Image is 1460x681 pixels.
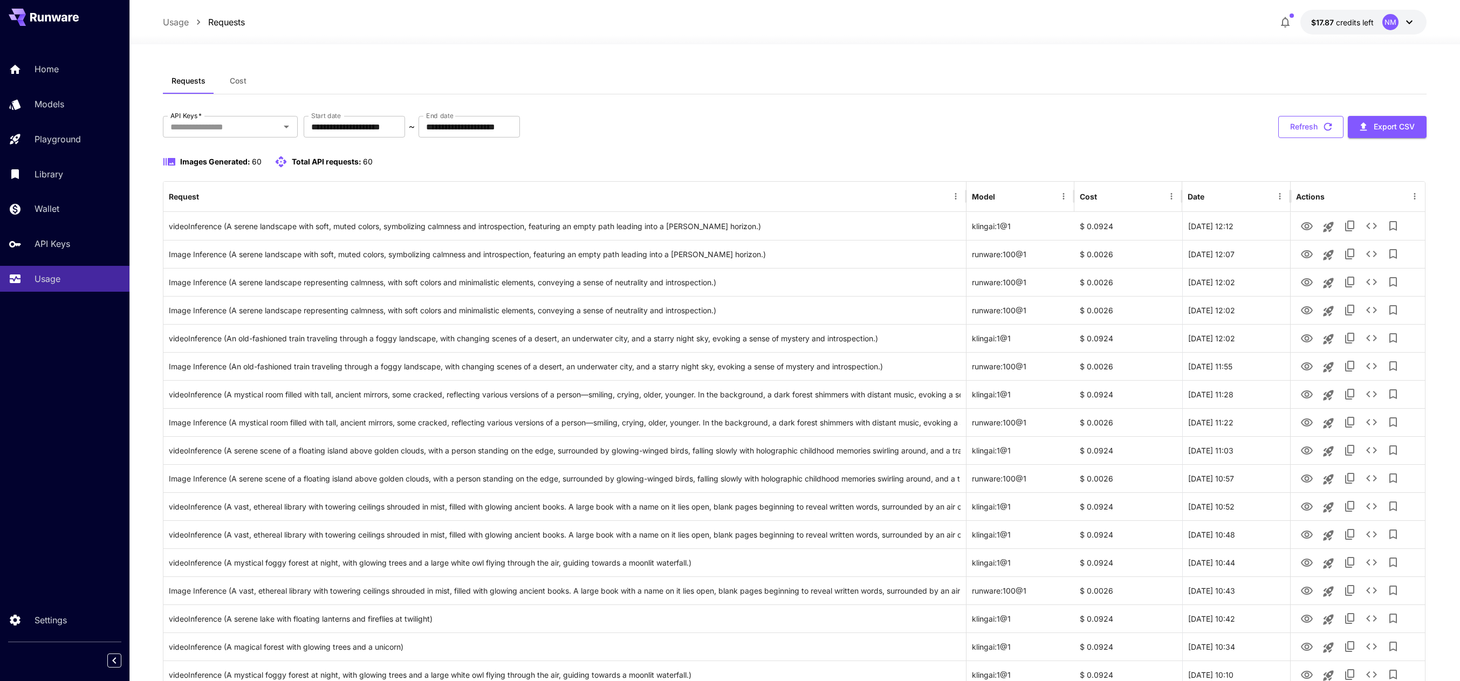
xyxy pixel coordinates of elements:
nav: breadcrumb [163,16,245,29]
button: View Image [1296,579,1318,601]
div: $17.8696 [1311,17,1374,28]
div: runware:100@1 [967,296,1074,324]
button: Launch in playground [1318,412,1339,434]
div: klingai:1@1 [967,212,1074,240]
p: Playground [35,133,81,146]
button: See details [1361,636,1382,657]
button: View Image [1296,299,1318,321]
div: 22 Aug, 2025 11:55 [1182,352,1290,380]
button: Copy TaskUUID [1339,439,1361,461]
button: Export CSV [1348,116,1427,138]
p: Library [35,168,63,181]
div: Date [1188,192,1204,201]
button: Copy TaskUUID [1339,271,1361,293]
div: runware:100@1 [967,464,1074,492]
div: 22 Aug, 2025 10:48 [1182,520,1290,548]
div: $ 0.0924 [1074,436,1182,464]
label: Start date [311,111,341,120]
button: Launch in playground [1318,441,1339,462]
button: See details [1361,299,1382,321]
div: $ 0.0924 [1074,492,1182,520]
button: View Video [1296,551,1318,573]
button: See details [1361,496,1382,517]
div: Cost [1080,192,1097,201]
p: API Keys [35,237,70,250]
button: Add to library [1382,524,1404,545]
div: 22 Aug, 2025 11:28 [1182,380,1290,408]
div: NM [1382,14,1399,30]
div: 22 Aug, 2025 10:42 [1182,604,1290,632]
button: Add to library [1382,327,1404,349]
span: Images Generated: [180,157,250,166]
div: Click to copy prompt [169,297,961,324]
button: Collapse sidebar [107,654,121,668]
button: Menu [1056,189,1071,204]
div: 22 Aug, 2025 10:52 [1182,492,1290,520]
div: klingai:1@1 [967,492,1074,520]
button: Add to library [1382,299,1404,321]
a: Usage [163,16,189,29]
button: Copy TaskUUID [1339,580,1361,601]
button: View Video [1296,495,1318,517]
div: 22 Aug, 2025 11:03 [1182,436,1290,464]
button: View Video [1296,383,1318,405]
div: klingai:1@1 [967,604,1074,632]
button: Refresh [1278,116,1344,138]
button: Launch in playground [1318,525,1339,546]
button: Launch in playground [1318,300,1339,322]
button: Sort [200,189,215,204]
button: Copy TaskUUID [1339,608,1361,629]
button: Sort [1205,189,1221,204]
span: Requests [172,76,205,86]
div: Click to copy prompt [169,269,961,296]
button: Copy TaskUUID [1339,636,1361,657]
p: ~ [409,120,415,133]
button: Add to library [1382,271,1404,293]
div: Click to copy prompt [169,212,961,240]
button: See details [1361,439,1382,461]
div: $ 0.0026 [1074,240,1182,268]
button: Add to library [1382,215,1404,237]
p: Usage [35,272,60,285]
button: Add to library [1382,496,1404,517]
div: klingai:1@1 [967,380,1074,408]
button: View Image [1296,467,1318,489]
span: Total API requests: [292,157,361,166]
button: View Video [1296,607,1318,629]
p: Requests [208,16,245,29]
button: Launch in playground [1318,356,1339,378]
div: 22 Aug, 2025 10:44 [1182,548,1290,576]
div: Click to copy prompt [169,381,961,408]
div: Click to copy prompt [169,465,961,492]
div: 22 Aug, 2025 12:07 [1182,240,1290,268]
button: See details [1361,355,1382,377]
div: 22 Aug, 2025 12:02 [1182,296,1290,324]
button: Copy TaskUUID [1339,299,1361,321]
button: Menu [1407,189,1422,204]
button: Add to library [1382,636,1404,657]
div: $ 0.0026 [1074,464,1182,492]
p: Models [35,98,64,111]
div: $ 0.0026 [1074,268,1182,296]
div: $ 0.0026 [1074,576,1182,604]
button: Sort [1098,189,1113,204]
button: Add to library [1382,355,1404,377]
span: 60 [363,157,373,166]
button: Sort [996,189,1011,204]
button: See details [1361,411,1382,433]
div: klingai:1@1 [967,436,1074,464]
button: Add to library [1382,580,1404,601]
button: View Video [1296,523,1318,545]
button: Copy TaskUUID [1339,215,1361,237]
div: Collapse sidebar [115,651,129,670]
div: Click to copy prompt [169,549,961,576]
p: Settings [35,614,67,627]
div: $ 0.0924 [1074,520,1182,548]
button: Copy TaskUUID [1339,383,1361,405]
div: 22 Aug, 2025 12:12 [1182,212,1290,240]
button: View Image [1296,271,1318,293]
span: credits left [1336,18,1374,27]
button: Launch in playground [1318,553,1339,574]
button: Add to library [1382,467,1404,489]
